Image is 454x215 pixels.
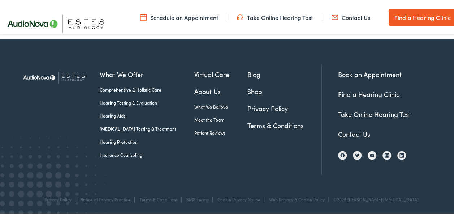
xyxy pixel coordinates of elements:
[338,128,370,137] a: Contact Us
[140,12,218,20] a: Schedule an Appointment
[217,195,260,201] a: Cookie Privacy Notice
[237,12,313,20] a: Take Online Hearing Test
[330,195,419,201] div: ©2025 [PERSON_NAME] [MEDICAL_DATA]
[247,102,321,112] a: Privacy Policy
[194,128,247,135] a: Patient Reviews
[194,68,247,78] a: Virtual Care
[269,195,325,201] a: Web Privacy & Cookie Policy
[140,12,147,20] img: utility icon
[186,195,209,201] a: SMS Terms
[100,150,194,157] a: Insurance Counseling
[18,63,94,89] img: Estes Audiology
[100,68,194,78] a: What We Offer
[247,85,321,95] a: Shop
[247,68,321,78] a: Blog
[355,152,359,156] img: Twitter
[44,195,72,201] a: Privacy Policy
[100,137,194,144] a: Hearing Protection
[237,12,243,20] img: utility icon
[338,108,411,117] a: Take Online Hearing Test
[100,98,194,105] a: Hearing Testing & Evaluation
[100,85,194,92] a: Comprehensive & Holistic Care
[385,151,389,156] img: Instagram
[247,119,321,129] a: Terms & Conditions
[194,102,247,109] a: What We Believe
[338,88,399,97] a: Find a Hearing Clinic
[338,68,402,77] a: Book an Appointment
[80,195,131,201] a: Notice of Privacy Practice
[194,115,247,122] a: Meet the Team
[100,124,194,131] a: [MEDICAL_DATA] Testing & Treatment
[139,195,178,201] a: Terms & Conditions
[194,85,247,95] a: About Us
[332,12,370,20] a: Contact Us
[370,152,374,156] img: YouTube
[399,151,404,156] img: LinkedIn
[332,12,338,20] img: utility icon
[100,111,194,118] a: Hearing Aids
[340,152,345,156] img: Facebook icon, indicating the presence of the site or brand on the social media platform.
